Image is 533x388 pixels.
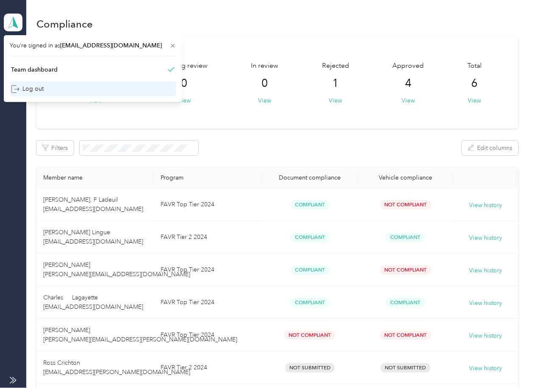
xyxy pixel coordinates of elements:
[469,201,502,210] button: View history
[43,327,237,343] span: [PERSON_NAME] [PERSON_NAME][EMAIL_ADDRESS][PERSON_NAME][DOMAIN_NAME]
[291,200,330,210] span: Compliant
[333,77,339,90] span: 1
[181,77,187,90] span: 0
[285,363,335,373] span: Not Submitted
[291,233,330,242] span: Compliant
[469,364,502,373] button: View history
[380,200,431,210] span: Not Compliant
[154,352,262,384] td: FAVR Tier 2 2024
[262,77,268,90] span: 0
[43,196,143,213] span: [PERSON_NAME]. F Ladeuil [EMAIL_ADDRESS][DOMAIN_NAME]
[322,61,349,71] span: Rejected
[36,19,93,28] h1: Compliance
[154,167,262,188] th: Program
[60,42,162,49] span: [EMAIL_ADDRESS][DOMAIN_NAME]
[154,319,262,352] td: FAVR Top Tier 2024
[154,254,262,286] td: FAVR Top Tier 2024
[161,61,208,71] span: Pending review
[251,61,279,71] span: In review
[43,261,190,278] span: [PERSON_NAME] [PERSON_NAME][EMAIL_ADDRESS][DOMAIN_NAME]
[380,363,430,373] span: Not Submitted
[11,65,58,74] div: Team dashboard
[364,174,446,181] div: Vehicle compliance
[486,341,533,388] iframe: Everlance-gr Chat Button Frame
[11,84,44,93] div: Log out
[467,61,482,71] span: Total
[472,77,478,90] span: 6
[258,96,272,105] button: View
[43,359,190,376] span: Ross Crichton [EMAIL_ADDRESS][PERSON_NAME][DOMAIN_NAME]
[405,77,411,90] span: 4
[269,174,351,181] div: Document compliance
[154,188,262,221] td: FAVR Top Tier 2024
[380,330,431,340] span: Not Compliant
[402,96,415,105] button: View
[43,229,143,245] span: [PERSON_NAME] Lingue [EMAIL_ADDRESS][DOMAIN_NAME]
[291,265,330,275] span: Compliant
[154,221,262,254] td: FAVR Tier 2 2024
[469,299,502,308] button: View history
[36,141,74,155] button: Filters
[43,294,143,310] span: Charles Lagayette [EMAIL_ADDRESS][DOMAIN_NAME]
[386,298,425,308] span: Compliant
[462,141,519,155] button: Edit columns
[284,330,336,340] span: Not Compliant
[178,96,191,105] button: View
[10,41,176,50] span: You’re signed in as
[469,331,502,341] button: View history
[469,233,502,243] button: View history
[291,298,330,308] span: Compliant
[329,96,342,105] button: View
[393,61,424,71] span: Approved
[468,96,481,105] button: View
[469,266,502,275] button: View history
[380,265,431,275] span: Not Compliant
[154,286,262,319] td: FAVR Top Tier 2024
[386,233,425,242] span: Compliant
[36,167,154,188] th: Member name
